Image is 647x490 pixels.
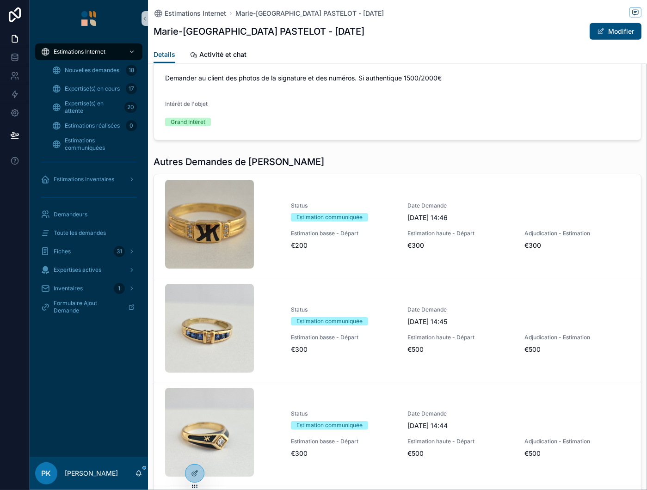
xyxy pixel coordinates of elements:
h1: Autres Demandes de [PERSON_NAME] [154,155,324,168]
span: Estimation haute - Départ [407,230,513,237]
div: 18 [126,65,137,76]
span: Expertise(s) en attente [65,100,121,115]
span: Expertise(s) en cours [65,85,120,92]
a: Demandeurs [35,206,142,223]
span: Expertises actives [54,266,101,274]
a: StatusEstimation communiquéeDate Demande[DATE] 14:44Estimation basse - Départ€300Estimation haute... [154,382,641,486]
span: Estimation basse - Départ [291,230,396,237]
h1: Marie-[GEOGRAPHIC_DATA] PASTELOT - [DATE] [154,25,364,38]
span: Adjudication - Estimation [524,334,630,341]
a: Estimations réalisées0 [46,117,142,134]
a: Inventaires1 [35,280,142,297]
div: 31 [114,246,125,257]
span: €200 [291,241,396,250]
span: Nouvelles demandes [65,67,119,74]
span: €300 [291,345,396,354]
span: Date Demande [407,410,572,417]
a: Expertise(s) en cours17 [46,80,142,97]
div: Estimation communiquée [296,213,363,221]
span: Demander au client des photos de la signature et des numéros. Si authentique 1500/2000€ [165,73,630,83]
div: 1 [114,283,125,294]
span: Intérêt de l'objet [165,100,208,107]
div: C---Korloff-Bague-Alliance-Or-Diamant-Saphir.jpg [165,284,254,373]
span: €300 [524,241,630,250]
span: Fiches [54,248,71,255]
span: [DATE] 14:46 [407,213,572,222]
span: Estimation basse - Départ [291,438,396,445]
span: Estimation haute - Départ [407,438,513,445]
a: Nouvelles demandes18 [46,62,142,79]
img: App logo [81,11,96,26]
span: Estimations Internet [54,48,105,55]
span: Adjudication - Estimation [524,438,630,445]
span: €500 [407,345,513,354]
span: Date Demande [407,306,572,313]
span: Activité et chat [199,50,246,59]
span: Status [291,202,396,209]
a: Activité et chat [190,46,246,65]
a: Fiches31 [35,243,142,260]
div: 17 [126,83,137,94]
div: Grand Intêret [171,118,205,126]
a: StatusEstimation communiquéeDate Demande[DATE] 14:46Estimation basse - Départ€200Estimation haute... [154,174,641,278]
span: Status [291,410,396,417]
a: Toute les demandes [35,225,142,241]
span: Formulaire Ajout Demande [54,300,121,314]
span: Estimation basse - Départ [291,334,396,341]
span: Date Demande [407,202,572,209]
span: Estimations communiquées [65,137,133,152]
span: [DATE] 14:44 [407,421,572,430]
a: Estimations communiquées [46,136,142,153]
a: StatusEstimation communiquéeDate Demande[DATE] 14:45Estimation basse - Départ€300Estimation haute... [154,278,641,382]
span: €500 [524,449,630,458]
span: Estimations Inventaires [54,176,114,183]
button: Modifier [590,23,641,40]
span: [DATE] 14:45 [407,317,572,326]
span: Estimations réalisées [65,122,120,129]
span: PK [42,468,51,479]
div: 0 [126,120,137,131]
a: Estimations Inventaires [35,171,142,188]
div: B---Korloff-Bague-Or-Diamant.jpg [165,388,254,477]
a: Expertise(s) en attente20 [46,99,142,116]
a: Formulaire Ajout Demande [35,299,142,315]
span: €300 [407,241,513,250]
a: Estimations Internet [35,43,142,60]
span: Status [291,306,396,313]
a: Estimations Internet [154,9,226,18]
span: Adjudication - Estimation [524,230,630,237]
span: €500 [524,345,630,354]
span: Demandeurs [54,211,87,218]
div: Estimation communiquée [296,421,363,429]
a: Details [154,46,175,64]
span: Toute les demandes [54,229,106,237]
span: Details [154,50,175,59]
span: Inventaires [54,285,83,292]
span: Estimations Internet [165,9,226,18]
div: scrollable content [30,37,148,327]
a: Marie-[GEOGRAPHIC_DATA] PASTELOT - [DATE] [235,9,384,18]
div: 20 [124,102,137,113]
span: Estimation haute - Départ [407,334,513,341]
a: Expertises actives [35,262,142,278]
p: [PERSON_NAME] [65,469,118,478]
div: D---Korloff-Bague-Or-Diamant-Initiales-K-face-.jpg [165,180,254,269]
div: Estimation communiquée [296,317,363,325]
span: €300 [291,449,396,458]
span: €500 [407,449,513,458]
